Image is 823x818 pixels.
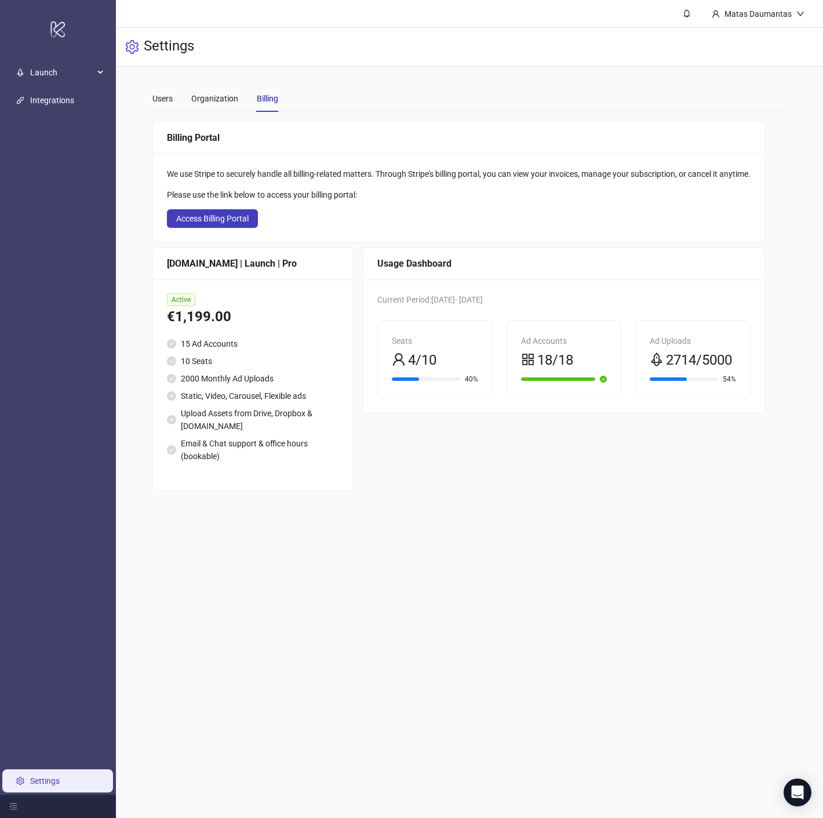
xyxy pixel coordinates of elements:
[167,407,339,432] li: Upload Assets from Drive, Dropbox & [DOMAIN_NAME]
[784,779,811,806] div: Open Intercom Messenger
[30,96,74,105] a: Integrations
[167,374,176,383] span: check-circle
[125,40,139,54] span: setting
[377,295,483,304] span: Current Period: [DATE] - [DATE]
[723,376,736,383] span: 54%
[796,10,804,18] span: down
[167,339,176,348] span: check-circle
[720,8,796,20] div: Matas Daumantas
[167,390,339,402] li: Static, Video, Carousel, Flexible ads
[650,352,664,366] span: rocket
[167,355,339,368] li: 10 Seats
[176,214,249,223] span: Access Billing Portal
[650,335,736,347] div: Ad Uploads
[30,61,94,84] span: Launch
[683,9,691,17] span: bell
[167,209,258,228] button: Access Billing Portal
[167,188,751,201] div: Please use the link below to access your billing portal:
[167,372,339,385] li: 2000 Monthly Ad Uploads
[167,256,339,271] div: [DOMAIN_NAME] | Launch | Pro
[167,437,339,463] li: Email & Chat support & office hours (bookable)
[167,415,176,424] span: check-circle
[167,306,339,328] div: €1,199.00
[377,256,751,271] div: Usage Dashboard
[521,352,535,366] span: appstore
[392,352,406,366] span: user
[167,391,176,401] span: check-circle
[521,335,607,347] div: Ad Accounts
[191,92,238,105] div: Organization
[167,293,195,306] span: Active
[30,776,60,786] a: Settings
[167,445,176,455] span: check-circle
[167,130,751,145] div: Billing Portal
[167,337,339,350] li: 15 Ad Accounts
[167,357,176,366] span: check-circle
[666,350,732,372] span: 2714/5000
[600,376,607,383] span: check-circle
[144,37,194,57] h3: Settings
[257,92,278,105] div: Billing
[408,350,436,372] span: 4/10
[392,335,478,347] div: Seats
[167,168,751,180] div: We use Stripe to securely handle all billing-related matters. Through Stripe's billing portal, yo...
[537,350,573,372] span: 18/18
[712,10,720,18] span: user
[152,92,173,105] div: Users
[16,68,24,77] span: rocket
[9,802,17,810] span: menu-fold
[465,376,478,383] span: 40%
